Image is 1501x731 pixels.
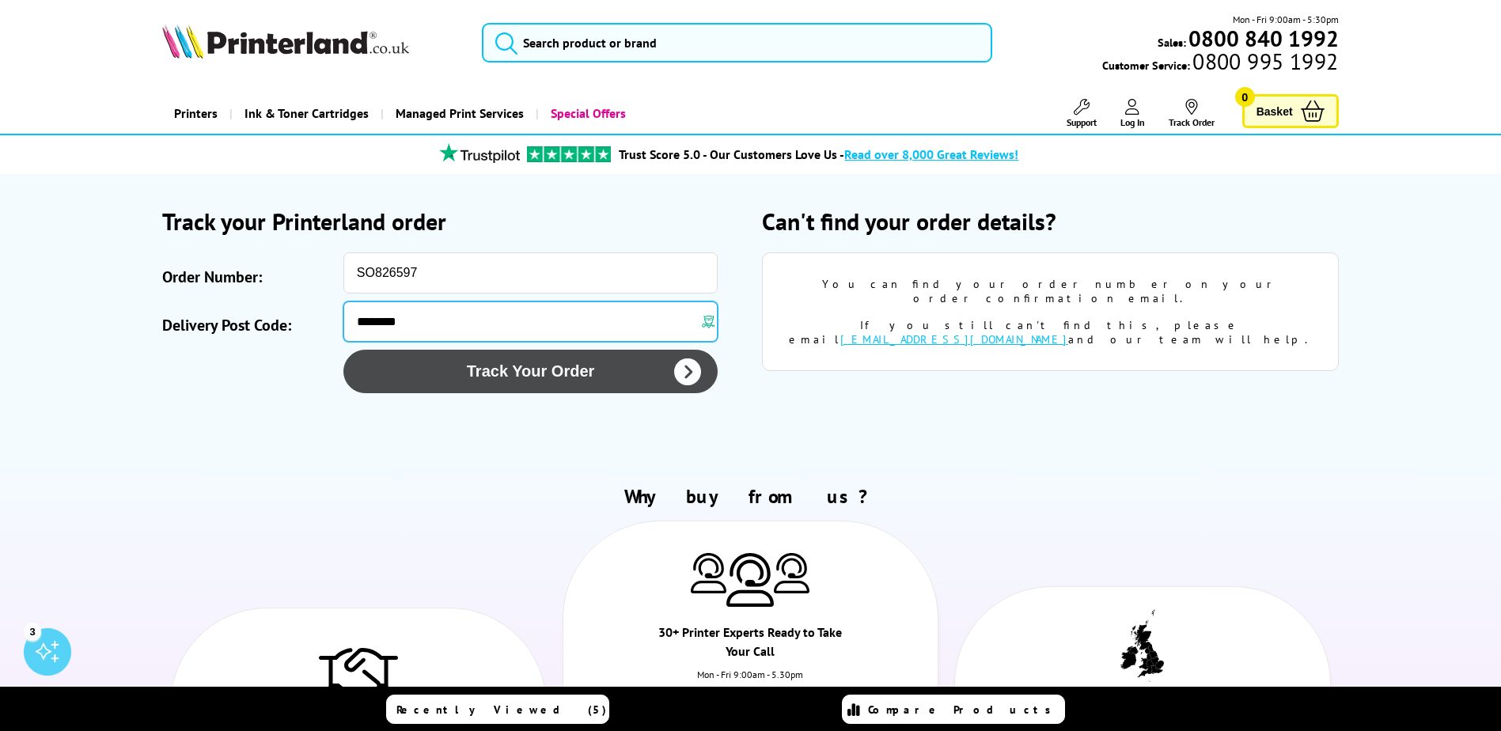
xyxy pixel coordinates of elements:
[319,640,398,703] img: Trusted Service
[343,252,718,294] input: eg: SOA123456 or SO123456
[1102,54,1338,73] span: Customer Service:
[527,146,611,162] img: trustpilot rating
[1120,99,1145,128] a: Log In
[619,146,1018,162] a: Trust Score 5.0 - Our Customers Love Us -Read over 8,000 Great Reviews!
[844,146,1018,162] span: Read over 8,000 Great Reviews!
[162,24,409,59] img: Printerland Logo
[482,23,992,62] input: Search product or brand
[244,93,369,134] span: Ink & Toner Cartridges
[762,206,1338,237] h2: Can't find your order details?
[162,206,738,237] h2: Track your Printerland order
[563,669,938,696] div: Mon - Fri 9:00am - 5.30pm
[162,93,229,134] a: Printers
[840,332,1068,347] a: [EMAIL_ADDRESS][DOMAIN_NAME]
[1257,100,1293,122] span: Basket
[1188,24,1339,53] b: 0800 840 1992
[842,695,1065,724] a: Compare Products
[396,703,607,717] span: Recently Viewed (5)
[1169,99,1215,128] a: Track Order
[1120,609,1164,682] img: UK tax payer
[1235,87,1255,107] span: 0
[1158,35,1186,50] span: Sales:
[1190,54,1338,69] span: 0800 995 1992
[24,623,41,640] div: 3
[343,350,718,393] button: Track Your Order
[432,143,527,163] img: trustpilot rating
[726,553,774,608] img: Printer Experts
[787,277,1313,305] div: You can find your order number on your order confirmation email.
[1242,94,1339,128] a: Basket 0
[1186,31,1339,46] a: 0800 840 1992
[1067,99,1097,128] a: Support
[1233,12,1339,27] span: Mon - Fri 9:00am - 5:30pm
[162,484,1338,509] h2: Why buy from us?
[162,24,462,62] a: Printerland Logo
[386,695,609,724] a: Recently Viewed (5)
[787,318,1313,347] div: If you still can't find this, please email and our team will help.
[868,703,1059,717] span: Compare Products
[536,93,638,134] a: Special Offers
[162,260,335,294] label: Order Number:
[381,93,536,134] a: Managed Print Services
[1120,116,1145,128] span: Log In
[229,93,381,134] a: Ink & Toner Cartridges
[1067,116,1097,128] span: Support
[691,553,726,593] img: Printer Experts
[774,553,809,593] img: Printer Experts
[162,309,335,342] label: Delivery Post Code:
[657,623,844,669] div: 30+ Printer Experts Ready to Take Your Call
